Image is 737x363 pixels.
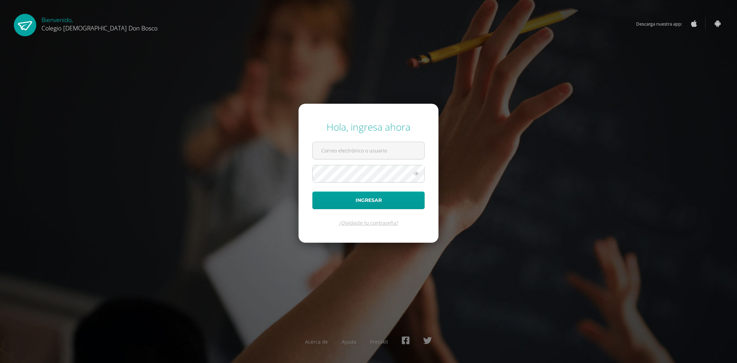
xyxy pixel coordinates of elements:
div: Hola, ingresa ahora [312,120,425,133]
span: Colegio [DEMOGRAPHIC_DATA] Don Bosco [41,24,158,32]
div: Bienvenido, [41,14,158,32]
a: Ayuda [342,338,356,345]
button: Ingresar [312,192,425,209]
a: Presskit [370,338,388,345]
a: ¿Olvidaste tu contraseña? [339,220,398,226]
a: Acerca de [305,338,328,345]
input: Correo electrónico o usuario [313,142,424,159]
span: Descarga nuestra app: [636,17,689,30]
